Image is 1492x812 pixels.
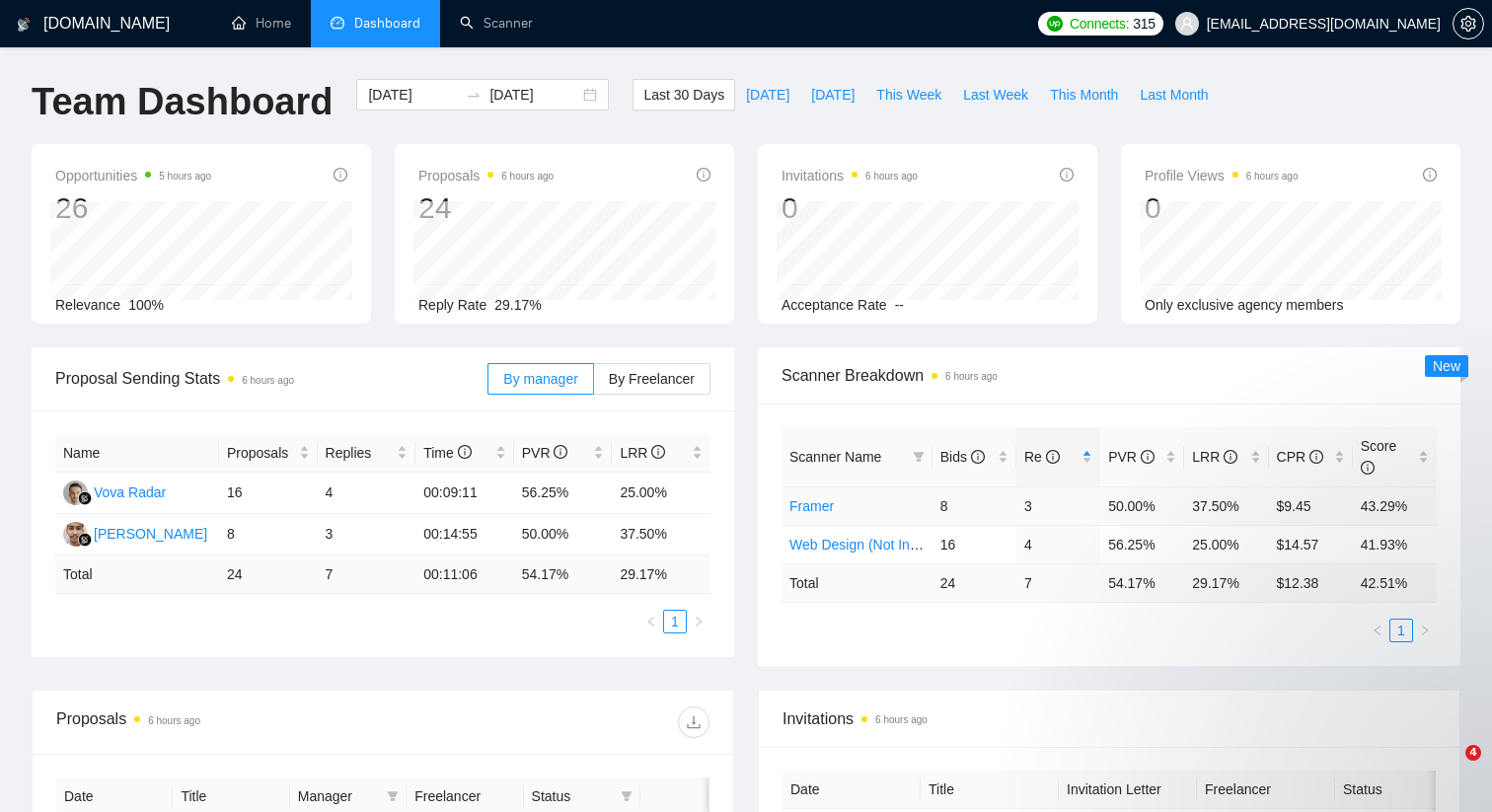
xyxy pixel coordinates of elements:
[501,171,554,182] time: 6 hours ago
[1269,486,1353,525] td: $9.45
[1425,745,1472,792] iframe: Intercom live chat
[800,79,865,111] button: [DATE]
[1423,168,1437,182] span: info-circle
[63,522,88,547] img: AI
[466,87,482,103] span: to
[952,79,1039,111] button: Last Week
[678,706,709,738] button: download
[78,533,92,547] img: gigradar-bm.png
[418,189,554,227] div: 24
[789,449,881,465] span: Scanner Name
[633,79,735,111] button: Last 30 Days
[1140,84,1208,106] span: Last Month
[415,514,514,555] td: 00:14:55
[1269,525,1353,563] td: $14.57
[913,451,925,463] span: filter
[55,189,211,227] div: 26
[458,445,472,459] span: info-circle
[687,610,710,633] button: right
[945,371,998,382] time: 6 hours ago
[55,555,219,594] td: Total
[368,84,458,106] input: Start date
[55,366,487,391] span: Proposal Sending Stats
[617,781,636,811] span: filter
[387,790,399,802] span: filter
[532,785,613,807] span: Status
[1047,16,1063,32] img: upwork-logo.png
[875,714,928,725] time: 6 hours ago
[1129,79,1219,111] button: Last Month
[783,706,1436,731] span: Invitations
[232,15,291,32] a: homeHome
[94,481,166,503] div: Vova Radar
[612,555,710,594] td: 29.17 %
[1145,164,1299,187] span: Profile Views
[782,164,918,187] span: Invitations
[219,434,318,473] th: Proposals
[1046,450,1060,464] span: info-circle
[783,771,921,809] th: Date
[1390,620,1412,641] a: 1
[651,445,665,459] span: info-circle
[1389,619,1413,642] li: 1
[1366,619,1389,642] li: Previous Page
[865,79,952,111] button: This Week
[466,87,482,103] span: swap-right
[418,164,554,187] span: Proposals
[514,555,613,594] td: 54.17 %
[78,491,92,505] img: gigradar-bm.png
[612,514,710,555] td: 37.50%
[921,771,1059,809] th: Title
[782,297,887,313] span: Acceptance Rate
[1454,16,1483,32] span: setting
[554,445,567,459] span: info-circle
[503,371,577,387] span: By manager
[1184,525,1268,563] td: 25.00%
[63,480,88,505] img: VR
[1361,438,1397,476] span: Score
[1433,358,1460,374] span: New
[621,790,633,802] span: filter
[494,297,541,313] span: 29.17%
[63,525,207,541] a: AI[PERSON_NAME]
[1197,771,1335,809] th: Freelancer
[460,15,533,32] a: searchScanner
[318,514,416,555] td: 3
[971,450,985,464] span: info-circle
[1100,486,1184,525] td: 50.00%
[782,363,1437,388] span: Scanner Breakdown
[1366,619,1389,642] button: left
[219,555,318,594] td: 24
[932,486,1016,525] td: 8
[17,9,31,40] img: logo
[1413,619,1437,642] button: right
[811,84,855,106] span: [DATE]
[746,84,789,106] span: [DATE]
[932,525,1016,563] td: 16
[782,189,918,227] div: 0
[1269,563,1353,602] td: $ 12.38
[32,79,333,125] h1: Team Dashboard
[242,375,294,386] time: 6 hours ago
[1184,486,1268,525] td: 37.50%
[514,473,613,514] td: 56.25%
[1277,449,1323,465] span: CPR
[1309,450,1323,464] span: info-circle
[1453,8,1484,39] button: setting
[326,442,394,464] span: Replies
[645,616,657,627] span: left
[609,371,695,387] span: By Freelancer
[1145,297,1344,313] span: Only exclusive agency members
[318,555,416,594] td: 7
[415,555,514,594] td: 00:11:06
[334,168,347,182] span: info-circle
[865,171,918,182] time: 6 hours ago
[1453,16,1484,32] a: setting
[383,781,403,811] span: filter
[1060,168,1074,182] span: info-circle
[1465,745,1481,761] span: 4
[679,714,709,730] span: download
[663,610,687,633] li: 1
[687,610,710,633] li: Next Page
[1224,450,1237,464] span: info-circle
